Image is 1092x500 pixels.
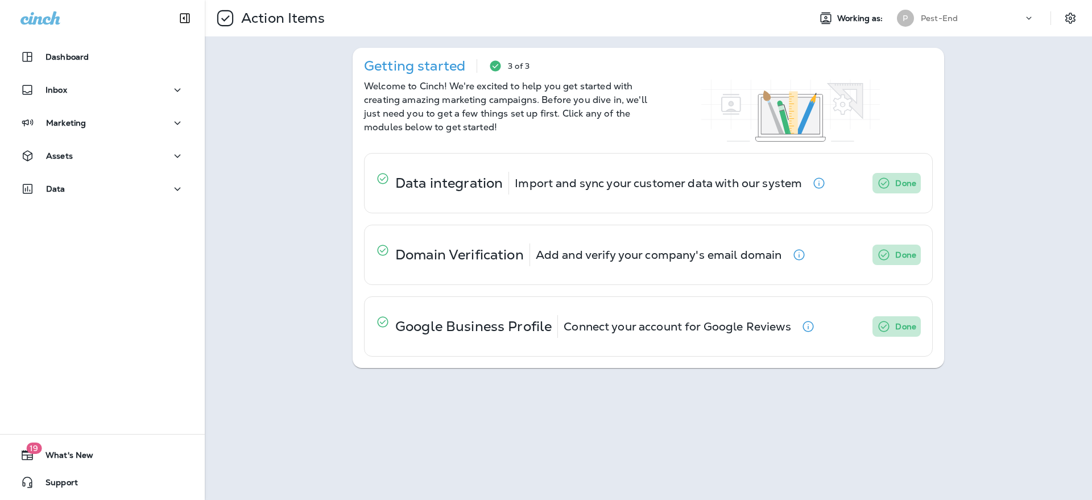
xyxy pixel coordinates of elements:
[46,118,86,127] p: Marketing
[34,478,78,491] span: Support
[395,179,503,188] p: Data integration
[169,7,201,30] button: Collapse Sidebar
[11,471,193,494] button: Support
[921,14,958,23] p: Pest-End
[837,14,886,23] span: Working as:
[11,444,193,466] button: 19What's New
[895,248,916,262] p: Done
[11,177,193,200] button: Data
[11,46,193,68] button: Dashboard
[45,85,67,94] p: Inbox
[46,184,65,193] p: Data
[515,179,802,188] p: Import and sync your customer data with our system
[45,52,89,61] p: Dashboard
[564,322,791,331] p: Connect your account for Google Reviews
[897,10,914,27] div: P
[536,250,782,259] p: Add and verify your company's email domain
[1060,8,1081,28] button: Settings
[26,443,42,454] span: 19
[895,176,916,190] p: Done
[395,322,552,331] p: Google Business Profile
[237,10,325,27] p: Action Items
[11,111,193,134] button: Marketing
[395,250,524,259] p: Domain Verification
[34,451,93,464] span: What's New
[46,151,73,160] p: Assets
[895,320,916,333] p: Done
[364,61,465,71] p: Getting started
[508,61,530,71] p: 3 of 3
[364,80,648,134] p: Welcome to Cinch! We're excited to help you get started with creating amazing marketing campaigns...
[11,144,193,167] button: Assets
[11,78,193,101] button: Inbox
